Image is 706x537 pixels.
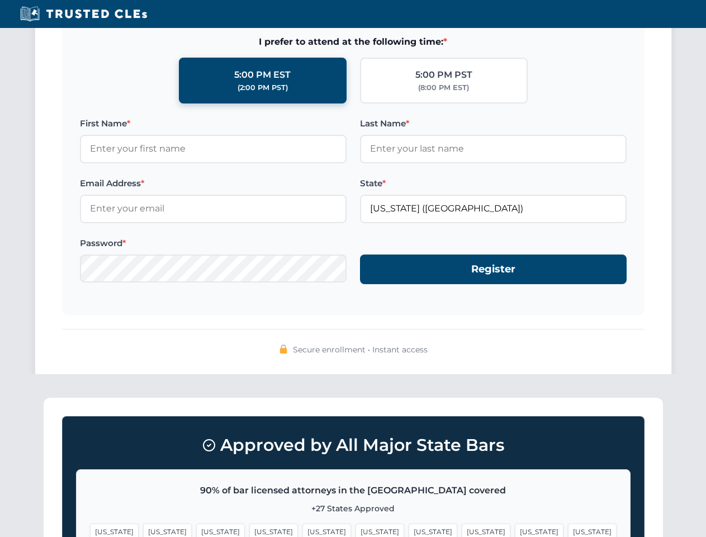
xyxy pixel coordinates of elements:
[80,237,347,250] label: Password
[418,82,469,93] div: (8:00 PM EST)
[234,68,291,82] div: 5:00 PM EST
[90,502,617,515] p: +27 States Approved
[415,68,472,82] div: 5:00 PM PST
[360,135,627,163] input: Enter your last name
[80,117,347,130] label: First Name
[90,483,617,498] p: 90% of bar licensed attorneys in the [GEOGRAPHIC_DATA] covered
[279,345,288,354] img: 🔒
[76,430,631,460] h3: Approved by All Major State Bars
[360,177,627,190] label: State
[360,255,627,284] button: Register
[80,35,627,49] span: I prefer to attend at the following time:
[293,343,428,356] span: Secure enrollment • Instant access
[360,195,627,223] input: Florida (FL)
[238,82,288,93] div: (2:00 PM PST)
[80,195,347,223] input: Enter your email
[80,135,347,163] input: Enter your first name
[17,6,150,22] img: Trusted CLEs
[80,177,347,190] label: Email Address
[360,117,627,130] label: Last Name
